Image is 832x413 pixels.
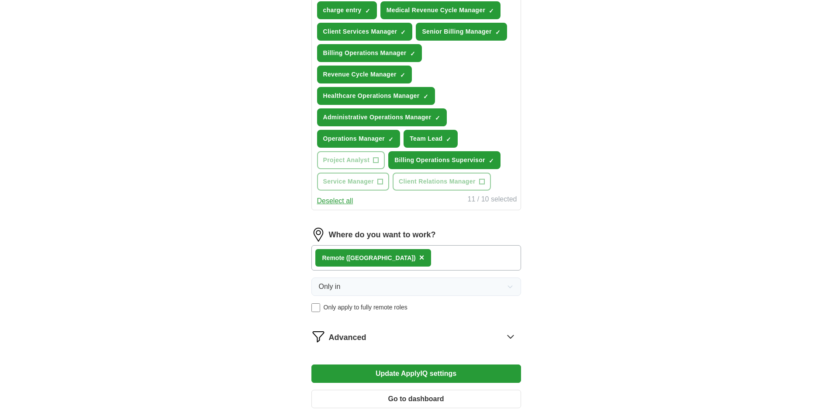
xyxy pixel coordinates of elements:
span: ✓ [489,157,494,164]
button: Operations Manager✓ [317,130,400,148]
span: Service Manager [323,177,374,186]
button: Medical Revenue Cycle Manager✓ [380,1,501,19]
button: Deselect all [317,196,353,206]
span: Team Lead [410,134,442,143]
img: filter [311,330,325,344]
input: Only apply to fully remote roles [311,303,320,312]
span: × [419,253,425,262]
div: 11 / 10 selected [468,194,517,206]
button: × [419,251,425,264]
button: Revenue Cycle Manager✓ [317,66,412,83]
button: Project Analyst [317,151,385,169]
span: ✓ [410,50,415,57]
button: Team Lead✓ [404,130,458,148]
span: Project Analyst [323,156,370,165]
span: Operations Manager [323,134,385,143]
button: Only in [311,278,521,296]
span: ✓ [446,136,451,143]
span: ✓ [365,7,370,14]
span: Client Relations Manager [399,177,476,186]
button: Healthcare Operations Manager✓ [317,87,435,105]
span: Healthcare Operations Manager [323,91,420,101]
button: Administrative Operations Manager✓ [317,108,447,126]
div: Remote ([GEOGRAPHIC_DATA]) [322,253,416,263]
button: Update ApplyIQ settings [311,364,521,383]
span: Billing Operations Manager [323,49,407,58]
button: Billing Operations Manager✓ [317,44,422,62]
span: ✓ [400,72,405,79]
span: ✓ [400,29,406,36]
span: ✓ [423,93,428,100]
button: Go to dashboard [311,390,521,408]
span: Advanced [329,332,366,344]
label: Where do you want to work? [329,229,436,241]
span: Only apply to fully remote roles [324,303,407,312]
span: Billing Operations Supervisor [394,156,485,165]
span: Medical Revenue Cycle Manager [387,6,485,15]
span: Client Services Manager [323,27,397,36]
button: Client Services Manager✓ [317,23,413,41]
span: ✓ [495,29,501,36]
button: charge entry✓ [317,1,377,19]
button: Billing Operations Supervisor✓ [388,151,501,169]
button: Senior Billing Manager✓ [416,23,507,41]
span: charge entry [323,6,362,15]
img: location.png [311,228,325,242]
span: ✓ [388,136,394,143]
span: Administrative Operations Manager [323,113,432,122]
span: ✓ [489,7,494,14]
span: Only in [319,281,341,292]
button: Client Relations Manager [393,173,491,191]
span: Senior Billing Manager [422,27,491,36]
span: ✓ [435,115,440,121]
span: Revenue Cycle Manager [323,70,397,79]
button: Service Manager [317,173,390,191]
